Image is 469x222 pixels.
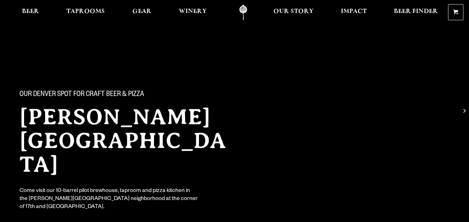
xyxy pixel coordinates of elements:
[394,9,438,14] span: Beer Finder
[20,105,237,176] h2: [PERSON_NAME][GEOGRAPHIC_DATA]
[341,9,367,14] span: Impact
[230,5,256,20] a: Odell Home
[336,5,371,20] a: Impact
[62,5,109,20] a: Taprooms
[17,5,44,20] a: Beer
[389,5,442,20] a: Beer Finder
[20,187,198,212] div: Come visit our 10-barrel pilot brewhouse, taproom and pizza kitchen in the [PERSON_NAME][GEOGRAPH...
[128,5,156,20] a: Gear
[22,9,39,14] span: Beer
[273,9,314,14] span: Our Story
[132,9,152,14] span: Gear
[269,5,318,20] a: Our Story
[20,90,144,99] span: Our Denver spot for craft beer & pizza
[174,5,211,20] a: Winery
[66,9,105,14] span: Taprooms
[179,9,207,14] span: Winery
